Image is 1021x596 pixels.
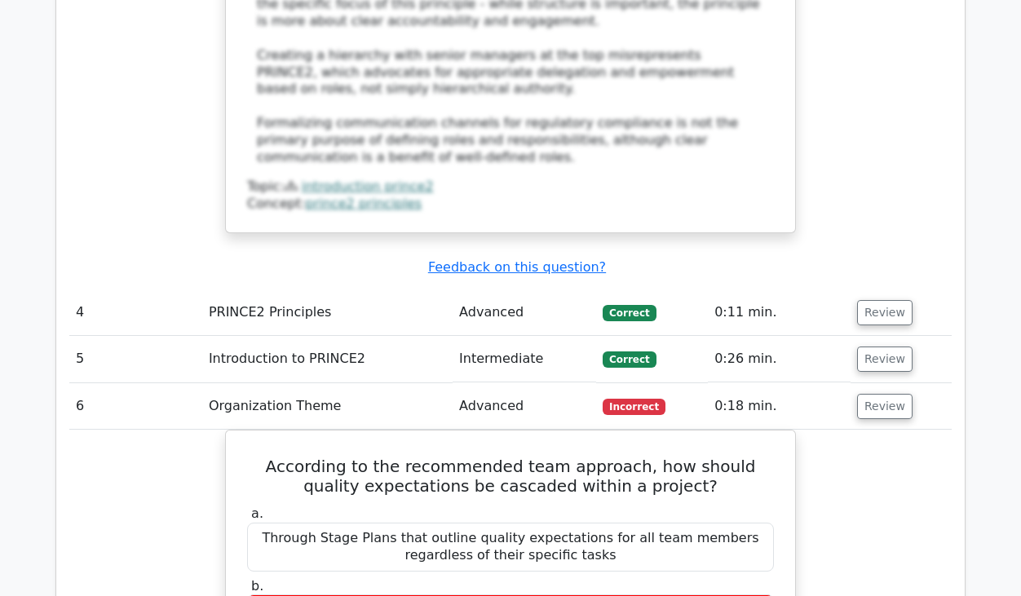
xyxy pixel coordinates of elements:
[453,289,596,336] td: Advanced
[245,457,776,496] h5: According to the recommended team approach, how should quality expectations be cascaded within a ...
[202,336,453,382] td: Introduction to PRINCE2
[69,289,202,336] td: 4
[251,505,263,521] span: a.
[247,523,774,572] div: Through Stage Plans that outline quality expectations for all team members regardless of their sp...
[708,383,851,430] td: 0:18 min.
[453,383,596,430] td: Advanced
[708,336,851,382] td: 0:26 min.
[306,196,422,211] a: prince2 principles
[247,179,774,196] div: Topic:
[247,196,774,213] div: Concept:
[603,399,665,415] span: Incorrect
[428,259,606,275] a: Feedback on this question?
[603,351,656,368] span: Correct
[202,289,453,336] td: PRINCE2 Principles
[857,347,913,372] button: Review
[251,578,263,594] span: b.
[708,289,851,336] td: 0:11 min.
[857,300,913,325] button: Review
[69,336,202,382] td: 5
[857,394,913,419] button: Review
[302,179,434,194] a: introduction prince2
[603,305,656,321] span: Correct
[453,336,596,382] td: Intermediate
[202,383,453,430] td: Organization Theme
[69,383,202,430] td: 6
